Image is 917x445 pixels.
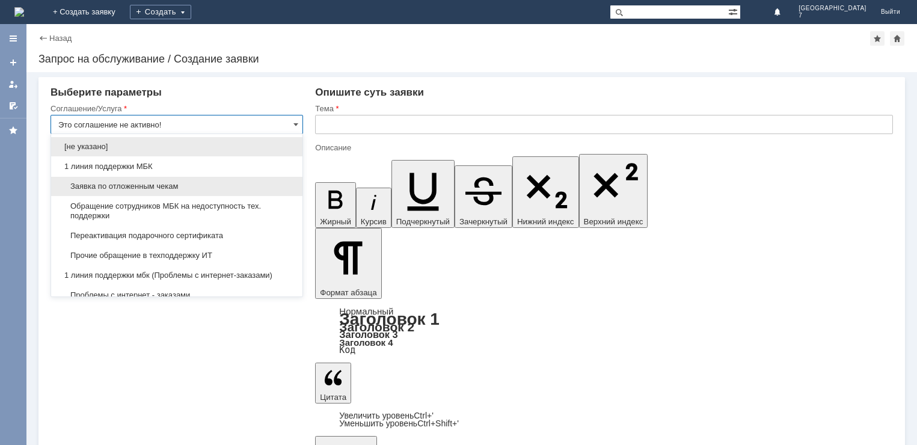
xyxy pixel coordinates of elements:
[417,419,459,428] span: Ctrl+Shift+'
[455,165,512,228] button: Зачеркнутый
[58,251,295,260] span: Прочие обращение в техподдержку ИТ
[58,201,295,221] span: Обращение сотрудников МБК на недоступность тех. поддержки
[51,87,162,98] span: Выберите параметры
[339,320,414,334] a: Заголовок 2
[315,412,893,428] div: Цитата
[414,411,434,420] span: Ctrl+'
[58,271,295,280] span: 1 линия поддержки мбк (Проблемы с интернет-заказами)
[315,182,356,228] button: Жирный
[4,53,23,72] a: Создать заявку
[339,310,440,328] a: Заголовок 1
[320,288,376,297] span: Формат абзаца
[4,75,23,94] a: Мои заявки
[315,307,893,354] div: Формат абзаца
[339,329,397,340] a: Заголовок 3
[130,5,191,19] div: Создать
[58,162,295,171] span: 1 линия поддержки МБК
[512,156,579,228] button: Нижний индекс
[391,160,455,228] button: Подчеркнутый
[58,182,295,191] span: Заявка по отложенным чекам
[339,411,434,420] a: Increase
[320,393,346,402] span: Цитата
[361,217,387,226] span: Курсив
[58,231,295,241] span: Переактивация подарочного сертификата
[315,87,424,98] span: Опишите суть заявки
[356,188,391,228] button: Курсив
[459,217,508,226] span: Зачеркнутый
[890,31,904,46] div: Сделать домашней страницей
[870,31,885,46] div: Добавить в избранное
[315,105,891,112] div: Тема
[315,363,351,404] button: Цитата
[339,306,393,316] a: Нормальный
[320,217,351,226] span: Жирный
[517,217,574,226] span: Нижний индекс
[49,34,72,43] a: Назад
[799,12,866,19] span: 7
[799,5,866,12] span: [GEOGRAPHIC_DATA]
[51,105,301,112] div: Соглашение/Услуга
[339,419,459,428] a: Decrease
[14,7,24,17] a: Перейти на домашнюю страницу
[579,154,648,228] button: Верхний индекс
[339,337,393,348] a: Заголовок 4
[38,53,905,65] div: Запрос на обслуживание / Создание заявки
[584,217,643,226] span: Верхний индекс
[315,228,381,299] button: Формат абзаца
[4,96,23,115] a: Мои согласования
[728,5,740,17] span: Расширенный поиск
[339,345,355,355] a: Код
[396,217,450,226] span: Подчеркнутый
[315,144,891,152] div: Описание
[14,7,24,17] img: logo
[58,290,295,300] span: Проблемы с интернет - заказами
[58,142,295,152] span: [не указано]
